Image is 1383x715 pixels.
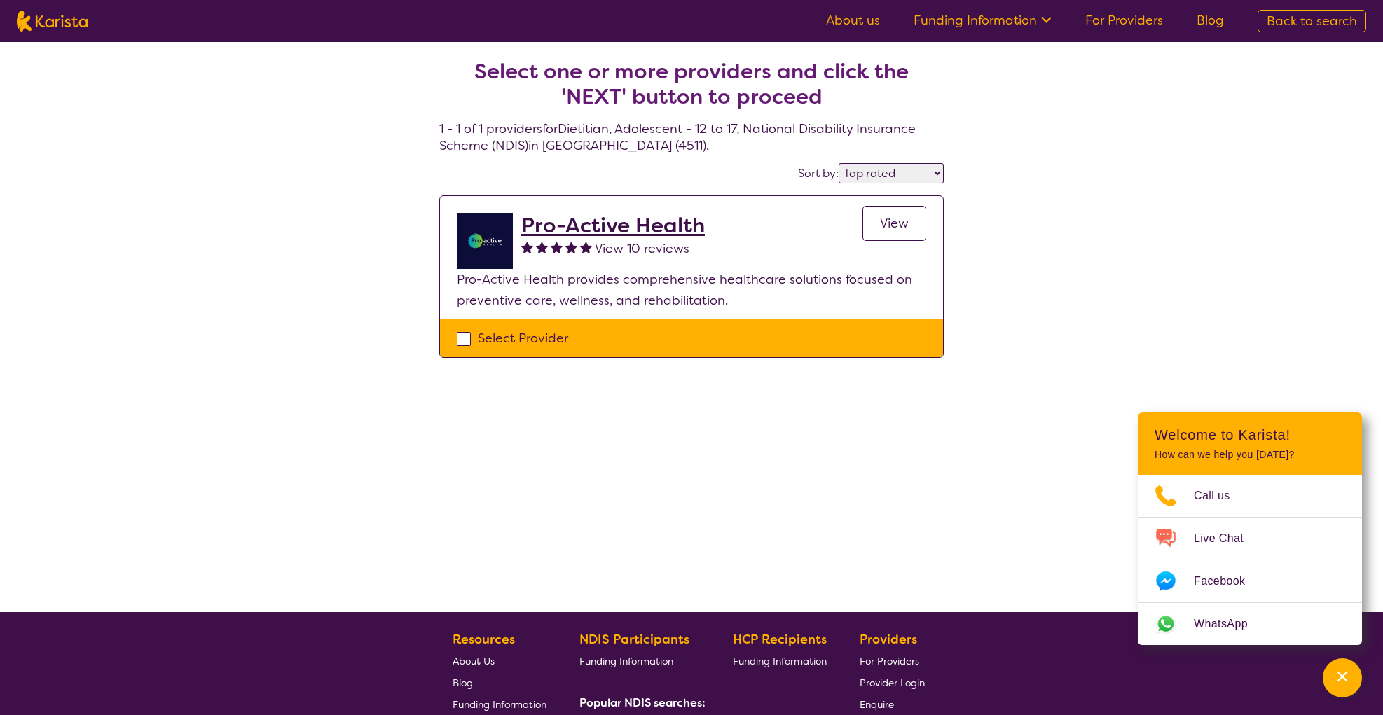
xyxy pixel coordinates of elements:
[860,672,925,693] a: Provider Login
[733,655,827,667] span: Funding Information
[860,650,925,672] a: For Providers
[580,241,592,253] img: fullstar
[1194,613,1265,634] span: WhatsApp
[579,631,689,648] b: NDIS Participants
[453,650,546,672] a: About Us
[453,631,515,648] b: Resources
[733,650,827,672] a: Funding Information
[798,166,839,181] label: Sort by:
[565,241,577,253] img: fullstar
[1138,603,1362,645] a: Web link opens in a new tab.
[453,693,546,715] a: Funding Information
[579,695,706,710] b: Popular NDIS searches:
[453,655,495,667] span: About Us
[595,240,689,257] span: View 10 reviews
[456,59,927,109] h2: Select one or more providers and click the 'NEXT' button to proceed
[1323,658,1362,697] button: Channel Menu
[1267,13,1357,29] span: Back to search
[579,650,700,672] a: Funding Information
[457,213,513,269] img: jdgr5huzsaqxc1wfufya.png
[1194,528,1260,549] span: Live Chat
[17,11,88,32] img: Karista logo
[1138,412,1362,645] div: Channel Menu
[521,213,705,238] a: Pro-Active Health
[862,206,926,241] a: View
[453,672,546,693] a: Blog
[457,269,926,311] p: Pro-Active Health provides comprehensive healthcare solutions focused on preventive care, wellnes...
[1194,571,1262,592] span: Facebook
[826,12,880,29] a: About us
[1085,12,1163,29] a: For Providers
[521,241,533,253] img: fullstar
[595,238,689,259] a: View 10 reviews
[551,241,563,253] img: fullstar
[860,676,925,689] span: Provider Login
[733,631,827,648] b: HCP Recipients
[439,25,944,154] h4: 1 - 1 of 1 providers for Dietitian , Adolescent - 12 to 17 , National Disability Insurance Scheme...
[1155,426,1345,443] h2: Welcome to Karista!
[453,676,473,689] span: Blog
[860,631,917,648] b: Providers
[914,12,1052,29] a: Funding Information
[536,241,548,253] img: fullstar
[860,693,925,715] a: Enquire
[860,698,894,711] span: Enquire
[1138,475,1362,645] ul: Choose channel
[453,698,546,711] span: Funding Information
[880,215,909,232] span: View
[579,655,673,667] span: Funding Information
[860,655,919,667] span: For Providers
[1197,12,1224,29] a: Blog
[1155,449,1345,461] p: How can we help you [DATE]?
[1258,10,1366,32] a: Back to search
[1194,485,1247,506] span: Call us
